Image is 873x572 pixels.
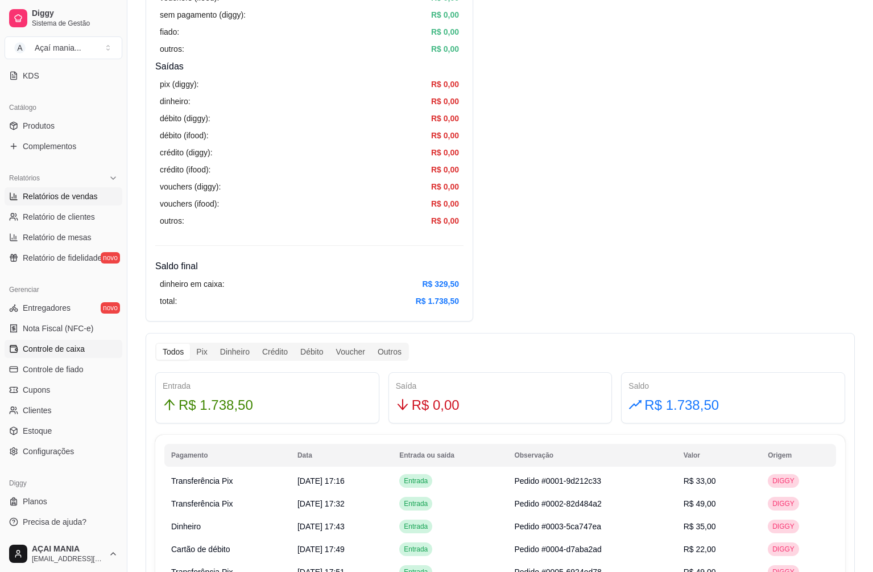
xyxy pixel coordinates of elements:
[5,340,122,358] a: Controle de caixa
[160,180,221,193] article: vouchers (diggy):
[297,522,345,531] span: [DATE] 17:43
[160,9,246,21] article: sem pagamento (diggy):
[431,163,459,176] article: R$ 0,00
[160,112,210,125] article: débito (diggy):
[402,476,430,485] span: Entrada
[770,499,797,508] span: DIGGY
[402,545,430,554] span: Entrada
[5,228,122,246] a: Relatório de mesas
[5,36,122,59] button: Select a team
[32,554,104,563] span: [EMAIL_ADDRESS][DOMAIN_NAME]
[431,129,459,142] article: R$ 0,00
[179,394,253,416] span: R$ 1.738,50
[514,476,601,485] span: Pedido #0001-9d212c33
[431,43,459,55] article: R$ 0,00
[160,26,179,38] article: fiado:
[628,380,838,392] div: Saldo
[431,146,459,159] article: R$ 0,00
[23,302,71,314] span: Entregadores
[5,5,122,32] a: DiggySistema de Gestão
[770,476,797,485] span: DIGGY
[5,513,122,531] a: Precisa de ajuda?
[5,360,122,378] a: Controle de fiado
[160,163,210,176] article: crédito (ifood):
[160,129,209,142] article: débito (ifood):
[160,295,177,307] article: total:
[5,319,122,338] a: Nota Fiscal (NFC-e)
[160,215,184,227] article: outros:
[684,476,716,485] span: R$ 33,00
[14,42,26,54] span: A
[5,281,122,299] div: Gerenciar
[402,522,430,531] span: Entrada
[330,344,371,360] div: Voucher
[684,499,716,508] span: R$ 49,00
[23,120,55,131] span: Produtos
[23,141,76,152] span: Complementos
[35,42,81,54] div: Açaí mania ...
[23,232,92,243] span: Relatório de mesas
[431,215,459,227] article: R$ 0,00
[32,9,118,19] span: Diggy
[628,398,642,411] span: rise
[23,384,50,396] span: Cupons
[23,343,85,355] span: Controle de caixa
[5,98,122,117] div: Catálogo
[160,197,219,210] article: vouchers (ifood):
[160,278,225,290] article: dinheiro em caixa:
[214,344,256,360] div: Dinheiro
[396,380,605,392] div: Saída
[5,381,122,399] a: Cupons
[23,323,93,334] span: Nota Fiscal (NFC-e)
[761,444,836,467] th: Origem
[190,344,213,360] div: Pix
[23,70,39,81] span: KDS
[160,95,191,108] article: dinheiro:
[5,422,122,440] a: Estoque
[431,78,459,90] article: R$ 0,00
[431,112,459,125] article: R$ 0,00
[5,474,122,492] div: Diggy
[5,442,122,460] a: Configurações
[294,344,329,360] div: Débito
[507,444,676,467] th: Observação
[5,401,122,419] a: Clientes
[32,544,104,554] span: AÇAI MANIA
[402,499,430,508] span: Entrada
[5,187,122,205] a: Relatórios de vendas
[416,295,459,307] article: R$ 1.738,50
[431,180,459,193] article: R$ 0,00
[163,398,176,411] span: arrow-up
[23,252,102,264] span: Relatório de fidelidade
[431,95,459,108] article: R$ 0,00
[23,516,86,528] span: Precisa de ajuda?
[291,444,392,467] th: Data
[23,364,84,375] span: Controle de fiado
[5,117,122,135] a: Produtos
[431,26,459,38] article: R$ 0,00
[770,545,797,554] span: DIGGY
[160,78,198,90] article: pix (diggy):
[422,278,459,290] article: R$ 329,50
[163,380,372,392] div: Entrada
[155,260,464,273] h4: Saldo final
[514,545,601,554] span: Pedido #0004-d7aba2ad
[23,496,47,507] span: Planos
[9,174,40,183] span: Relatórios
[412,394,460,416] span: R$ 0,00
[156,344,190,360] div: Todos
[160,43,184,55] article: outros:
[23,211,95,223] span: Relatório de clientes
[297,545,345,554] span: [DATE] 17:49
[770,522,797,531] span: DIGGY
[171,522,201,531] span: Dinheiro
[644,394,719,416] span: R$ 1.738,50
[23,446,74,457] span: Configurações
[5,249,122,267] a: Relatório de fidelidadenovo
[5,137,122,155] a: Complementos
[392,444,507,467] th: Entrada ou saída
[514,522,601,531] span: Pedido #0003-5ca747ea
[431,9,459,21] article: R$ 0,00
[684,545,716,554] span: R$ 22,00
[297,499,345,508] span: [DATE] 17:32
